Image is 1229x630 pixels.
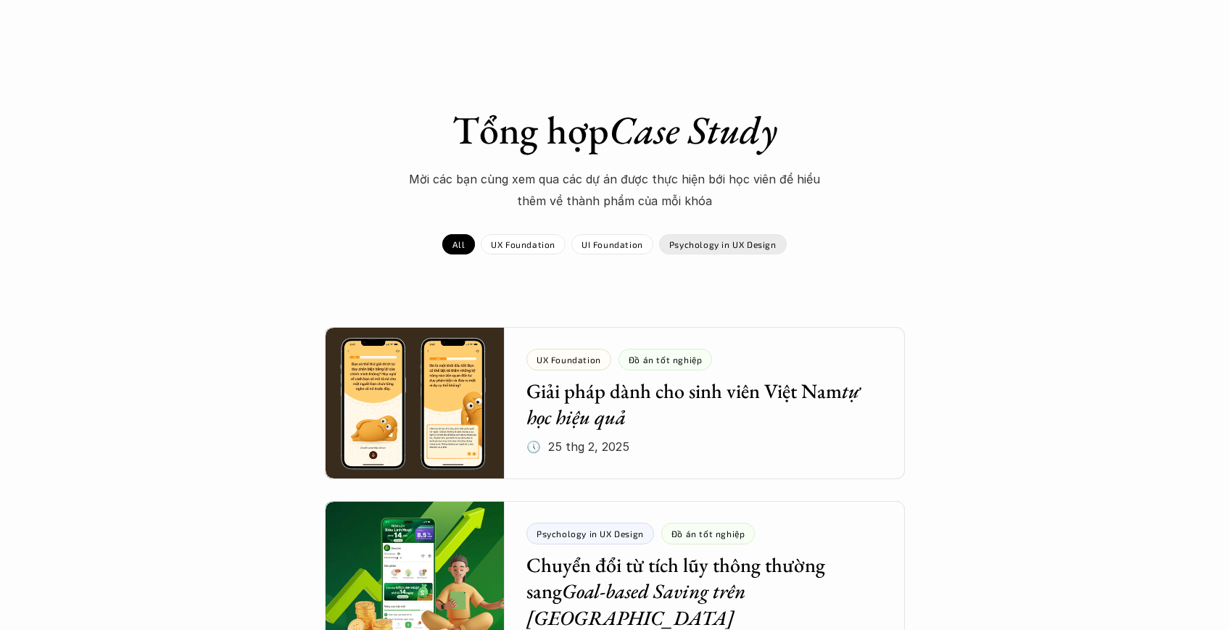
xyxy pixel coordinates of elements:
a: UI Foundation [571,234,653,254]
p: All [452,239,465,249]
p: Psychology in UX Design [669,239,777,249]
p: Mời các bạn cùng xem qua các dự án được thực hiện bới học viên để hiểu thêm về thành phẩm của mỗi... [397,168,832,212]
a: Psychology in UX Design [659,234,787,254]
p: UX Foundation [491,239,555,249]
p: UI Foundation [582,239,643,249]
a: UX Foundation [481,234,566,254]
em: Case Study [609,104,777,155]
a: UX FoundationĐồ án tốt nghiệpGiải pháp dành cho sinh viên Việt Namtự học hiệu quả🕔 25 thg 2, 2025 [325,327,905,479]
h1: Tổng hợp [361,107,869,154]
